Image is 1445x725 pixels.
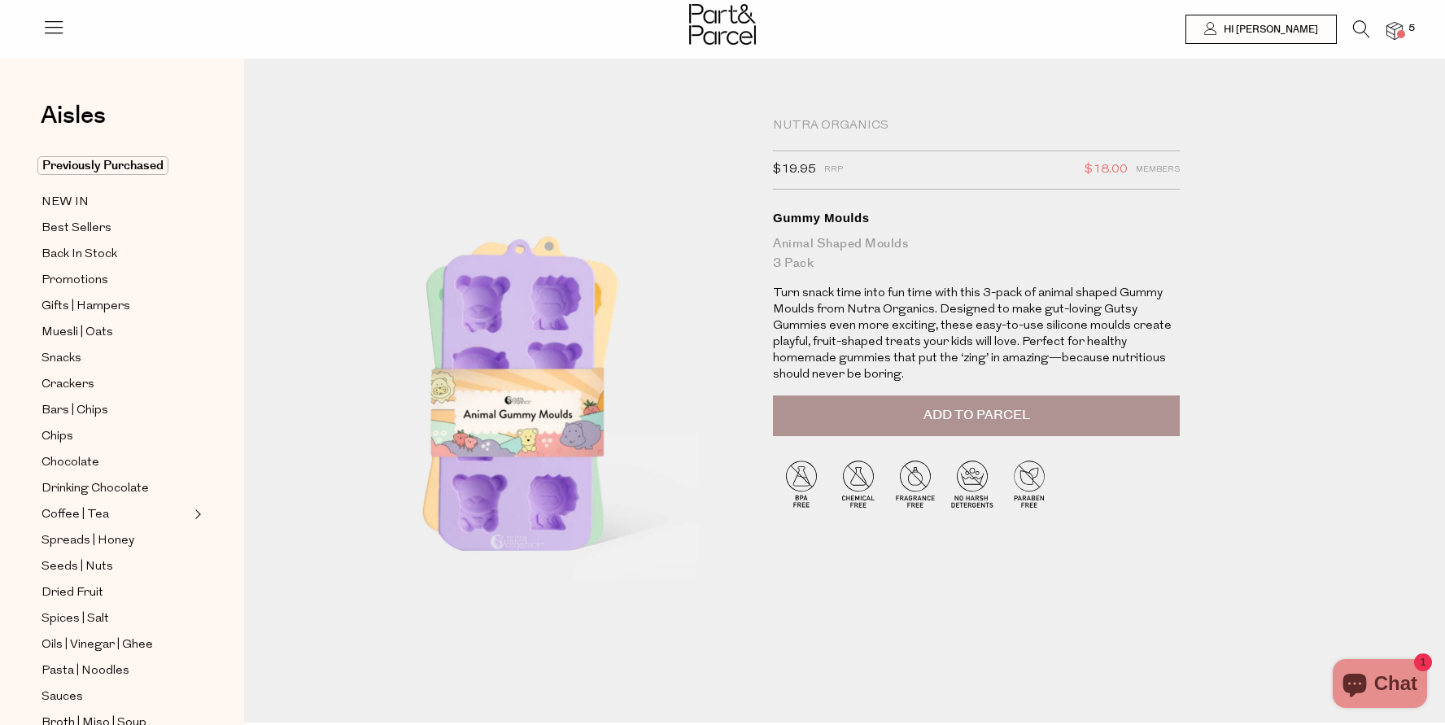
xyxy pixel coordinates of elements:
a: Chocolate [41,452,190,473]
img: P_P-ICONS-Live_Bec_V11_Fragrance_Free.svg [887,455,944,512]
span: NEW IN [41,193,89,212]
span: Chips [41,427,73,447]
button: Expand/Collapse Coffee | Tea [190,504,202,524]
a: Oils | Vinegar | Ghee [41,635,190,655]
a: Aisles [41,103,106,144]
a: Muesli | Oats [41,322,190,343]
span: $19.95 [773,159,816,181]
span: Gifts | Hampers [41,297,130,317]
span: Bars | Chips [41,401,108,421]
a: Drinking Chocolate [41,478,190,499]
a: 5 [1386,22,1403,39]
a: Best Sellers [41,218,190,238]
a: Seeds | Nuts [41,557,190,577]
span: Promotions [41,271,108,290]
a: Promotions [41,270,190,290]
p: Turn snack time into fun time with this 3-pack of animal shaped Gummy Moulds from Nutra Organics.... [773,286,1180,383]
span: Oils | Vinegar | Ghee [41,635,153,655]
img: P_P-ICONS-Live_Bec_V11_Paraben_Free.svg [1001,455,1058,512]
span: Aisles [41,98,106,133]
a: Bars | Chips [41,400,190,421]
a: Spreads | Honey [41,531,190,551]
a: Gifts | Hampers [41,296,190,317]
a: Dried Fruit [41,583,190,603]
img: P_P-ICONS-Live_Bec_V11_Chemical_Free.svg [830,455,887,512]
a: Chips [41,426,190,447]
span: Sauces [41,688,83,707]
span: Spices | Salt [41,609,109,629]
a: Snacks [41,348,190,369]
span: Coffee | Tea [41,505,109,525]
span: Dried Fruit [41,583,103,603]
span: Drinking Chocolate [41,479,149,499]
a: Pasta | Noodles [41,661,190,681]
div: Nutra Organics [773,118,1180,134]
span: Hi [PERSON_NAME] [1220,23,1318,37]
span: RRP [824,159,843,181]
a: Back In Stock [41,244,190,264]
div: Gummy Moulds [773,210,1180,226]
span: Add to Parcel [923,406,1030,425]
img: Part&Parcel [689,4,756,45]
span: Pasta | Noodles [41,662,129,681]
img: P_P-ICONS-Live_Bec_V11_No_Harsh_Detergents.svg [944,455,1001,512]
a: Coffee | Tea [41,504,190,525]
button: Add to Parcel [773,395,1180,436]
span: 5 [1404,21,1419,36]
a: NEW IN [41,192,190,212]
a: Previously Purchased [41,156,190,176]
a: Sauces [41,687,190,707]
a: Spices | Salt [41,609,190,629]
span: Snacks [41,349,81,369]
span: Muesli | Oats [41,323,113,343]
span: Previously Purchased [37,156,168,175]
div: Animal Shaped Moulds 3 Pack [773,234,1180,273]
span: Members [1136,159,1180,181]
span: Crackers [41,375,94,395]
span: Chocolate [41,453,99,473]
span: Seeds | Nuts [41,557,113,577]
span: $18.00 [1085,159,1128,181]
img: P_P-ICONS-Live_Bec_V11_BPA_Free.svg [773,455,830,512]
a: Hi [PERSON_NAME] [1185,15,1337,44]
span: Back In Stock [41,245,117,264]
span: Best Sellers [41,219,111,238]
inbox-online-store-chat: Shopify online store chat [1328,659,1432,712]
span: Spreads | Honey [41,531,134,551]
a: Crackers [41,374,190,395]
